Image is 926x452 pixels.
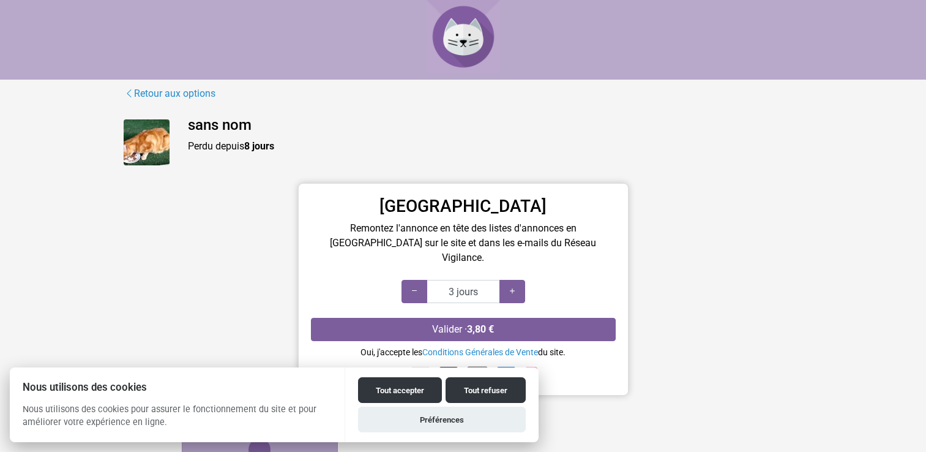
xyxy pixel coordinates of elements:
[422,347,538,357] a: Conditions Générales de Vente
[10,382,345,393] h2: Nous utilisons des cookies
[358,377,442,403] button: Tout accepter
[468,363,487,383] img: Apple Pay
[360,347,566,357] small: Oui, j'accepte les du site.
[188,116,803,134] h4: sans nom
[467,323,494,335] strong: 3,80 €
[188,139,803,154] p: Perdu depuis
[311,318,616,341] button: Valider ·3,80 €
[124,86,216,102] a: Retour aux options
[311,221,616,265] p: Remontez l'annonce en tête des listes d'annonces en [GEOGRAPHIC_DATA] sur le site et dans les e-m...
[311,196,616,217] h3: [GEOGRAPHIC_DATA]
[446,377,526,403] button: Tout refuser
[358,407,526,432] button: Préférences
[10,403,345,439] p: Nous utilisons des cookies pour assurer le fonctionnement du site et pour améliorer votre expérie...
[244,140,274,152] strong: 8 jours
